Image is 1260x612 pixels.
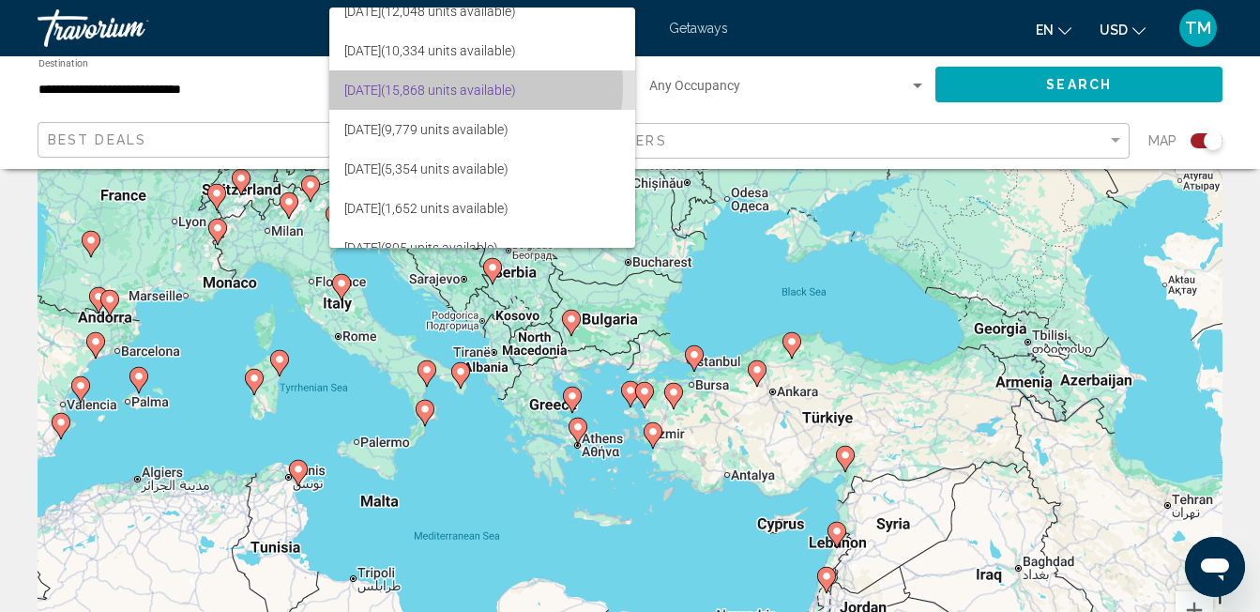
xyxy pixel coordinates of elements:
[344,110,620,149] span: [DATE] (9,779 units available)
[344,70,620,110] span: [DATE] (15,868 units available)
[344,228,620,268] span: [DATE] (805 units available)
[1185,537,1245,597] iframe: Button to launch messaging window
[344,189,620,228] span: [DATE] (1,652 units available)
[344,149,620,189] span: [DATE] (5,354 units available)
[344,31,620,70] span: [DATE] (10,334 units available)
